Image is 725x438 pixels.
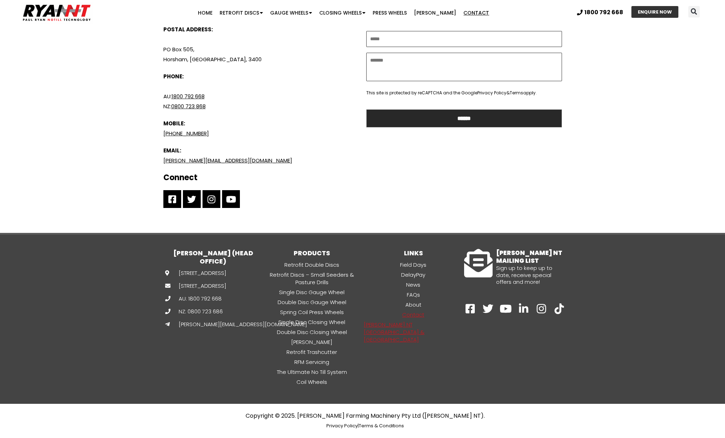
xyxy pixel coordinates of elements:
[261,261,363,386] nav: Menu
[194,6,216,20] a: Home
[12,421,718,431] p: |
[688,6,700,17] div: Search
[638,10,672,14] span: ENQUIRE NOW
[216,6,267,20] a: Retrofit Discs
[326,422,358,429] a: Privacy Policy
[163,103,171,110] span: NZ:
[21,2,93,24] img: Ryan NT logo
[163,45,359,64] p: PO Box 505, Horsham, [GEOGRAPHIC_DATA], 3400
[261,271,363,286] a: Retrofit Discs – Small Seeders & Pasture Drills
[261,328,363,336] a: Double Disc Closing Wheel
[496,249,562,265] a: [PERSON_NAME] NT MAILING LIST
[261,308,363,316] a: Spring Coil Press Wheels
[141,6,547,20] nav: Menu
[177,295,222,302] span: AU: 1800 792 668
[261,358,363,366] a: RFM Servicing
[316,6,369,20] a: Closing Wheels
[577,10,623,15] a: 1800 792 668
[163,147,181,154] b: EMAIL:
[369,6,410,20] a: Press Wheels
[261,378,363,386] a: Coil Wheels
[163,120,185,127] b: MOBILE:
[261,261,363,269] a: Retrofit Double Discs
[363,301,464,309] a: About
[366,88,562,98] p: This site is protected by reCAPTCHA and the Google & apply.
[363,311,464,319] a: Contact
[363,320,464,344] a: [PERSON_NAME] NT [GEOGRAPHIC_DATA] & [GEOGRAPHIC_DATA]
[510,90,523,96] a: Terms
[584,10,623,15] span: 1800 792 668
[171,103,206,110] a: 0800 723 868
[163,93,172,100] span: AU:
[165,249,261,266] h3: [PERSON_NAME] (HEAD OFFICE)
[410,6,460,20] a: [PERSON_NAME]
[363,281,464,289] a: News
[177,282,226,290] span: [STREET_ADDRESS]
[177,269,226,277] span: [STREET_ADDRESS]
[163,73,184,80] b: PHONE:
[163,26,213,33] b: POSTAL ADDRESS:
[477,90,506,96] a: Privacy Policy
[464,249,493,277] a: RYAN NT MAILING LIST
[261,338,363,346] a: [PERSON_NAME]
[363,291,464,299] a: FAQs
[359,422,404,429] a: Terms & Conditions
[363,271,464,279] a: DelayPay
[12,411,718,421] p: Copyright © 2025. [PERSON_NAME] Farming Machinery Pty Ltd ([PERSON_NAME] NT).
[177,320,307,328] span: [PERSON_NAME][EMAIL_ADDRESS][DOMAIN_NAME]
[261,288,363,296] a: Single Disc Gauge Wheel
[460,6,493,20] a: Contact
[165,308,219,315] a: NZ: 0800 723 686
[165,320,219,328] a: [PERSON_NAME][EMAIL_ADDRESS][DOMAIN_NAME]
[261,318,363,326] a: Single Disc Closing Wheel
[363,249,464,257] h3: LINKS
[261,249,363,257] h3: PRODUCTS
[363,261,464,344] nav: Menu
[496,264,552,286] span: Sign up to keep up to date, receive special offers and more!
[177,308,223,315] span: NZ: 0800 723 686
[163,157,292,164] a: [PERSON_NAME][EMAIL_ADDRESS][DOMAIN_NAME]
[163,130,209,137] a: [PHONE_NUMBER]
[163,173,359,183] h2: Connect
[261,368,363,376] a: The Ultimate No Till System
[267,6,316,20] a: Gauge Wheels
[363,261,464,269] a: Field Days
[261,348,363,356] a: Retrofit Trashcutter
[165,269,219,277] a: [STREET_ADDRESS]
[165,295,219,302] a: AU: 1800 792 668
[165,282,219,290] a: [STREET_ADDRESS]
[172,93,205,100] a: 1800 792 668
[631,6,678,18] a: ENQUIRE NOW
[261,298,363,306] a: Double Disc Gauge Wheel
